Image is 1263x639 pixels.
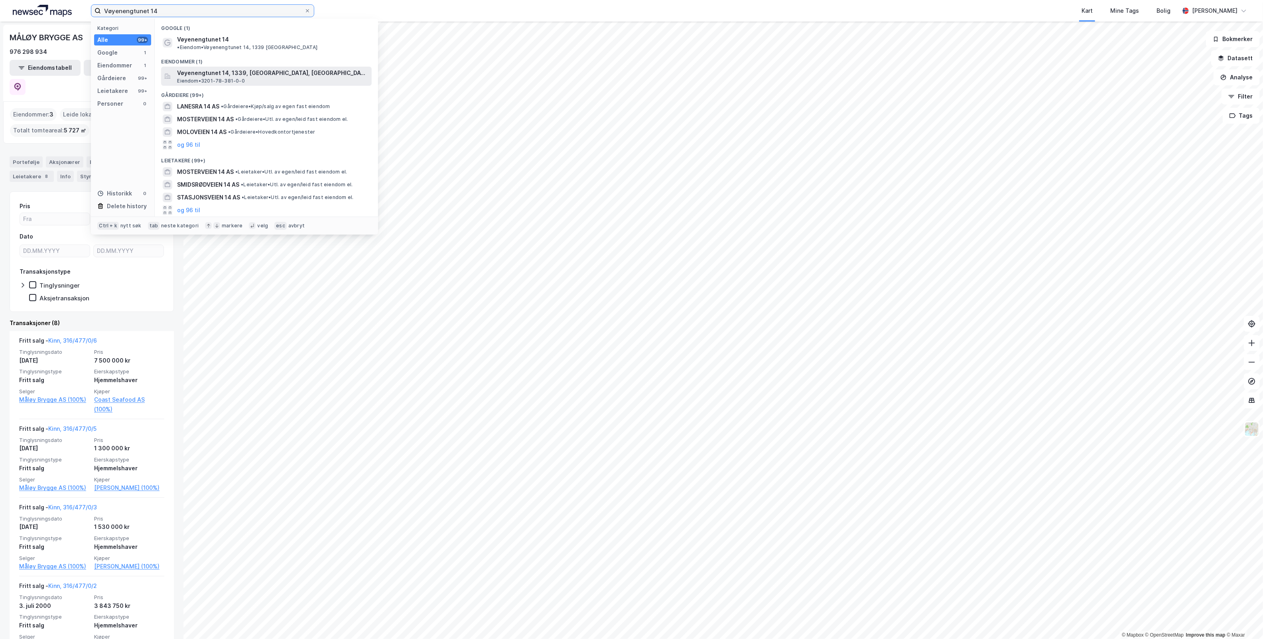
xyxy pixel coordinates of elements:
a: Måløy Brygge AS (100%) [19,562,89,571]
div: [DATE] [19,444,89,453]
div: Delete history [107,201,147,211]
span: Eiendom • Vøyenengtunet 14, 1339 [GEOGRAPHIC_DATA] [177,44,317,51]
div: Google (1) [155,19,378,33]
button: og 96 til [177,205,200,215]
div: Kart [1082,6,1093,16]
span: Kjøper [94,476,164,483]
div: 1 [142,49,148,56]
div: [PERSON_NAME] [1192,6,1237,16]
div: 1 300 000 kr [94,444,164,453]
span: Selger [19,388,89,395]
span: • [235,169,238,175]
span: Kjøper [94,555,164,562]
div: Eiendommer [97,61,132,70]
span: Selger [19,555,89,562]
span: Gårdeiere • Hovedkontortjenester [228,129,315,135]
div: Transaksjonstype [20,267,71,276]
span: Eiendom • 3201-78-381-0-0 [177,78,245,84]
div: 0 [142,190,148,197]
div: markere [222,223,242,229]
button: Analyse [1214,69,1260,85]
span: Tinglysningsdato [19,349,89,355]
span: SMIDSRØDVEIEN 14 AS [177,180,239,189]
a: Kinn, 316/477/0/6 [48,337,97,344]
a: Kinn, 316/477/0/3 [48,504,97,511]
div: Kontrollprogram for chat [1223,601,1263,639]
div: Transaksjoner (8) [10,318,174,328]
span: Eierskapstype [94,456,164,463]
div: Bolig [1157,6,1170,16]
a: Måløy Brygge AS (100%) [19,395,89,404]
div: Aksjetransaksjon [39,294,89,302]
img: logo.a4113a55bc3d86da70a041830d287a7e.svg [13,5,72,17]
div: Leide lokasjoner : [60,108,118,121]
button: Tags [1223,108,1260,124]
div: avbryt [288,223,305,229]
a: OpenStreetMap [1145,632,1184,638]
div: Fritt salg - [19,336,97,349]
div: Gårdeiere (99+) [155,86,378,100]
span: Tinglysningsdato [19,515,89,522]
span: Leietaker • Utl. av egen/leid fast eiendom el. [241,181,353,188]
div: 99+ [137,75,148,81]
div: Pris [20,201,30,211]
div: Leietakere (99+) [155,151,378,166]
a: Mapbox [1122,632,1144,638]
div: 7 500 000 kr [94,356,164,365]
span: Pris [94,437,164,444]
div: Portefølje [10,156,43,168]
div: Ctrl + k [97,222,119,230]
div: [DATE] [19,356,89,365]
span: Eierskapstype [94,535,164,542]
div: 3. juli 2000 [19,601,89,611]
div: velg [257,223,268,229]
div: MÅLØY BRYGGE AS [10,31,85,44]
div: 3 843 750 kr [94,601,164,611]
div: 99+ [137,37,148,43]
span: STASJONSVEIEN 14 AS [177,193,240,202]
div: 99+ [137,88,148,94]
div: neste kategori [161,223,199,229]
a: Kinn, 316/477/0/5 [48,425,97,432]
button: Bokmerker [1206,31,1260,47]
div: Leietakere [10,171,54,182]
a: [PERSON_NAME] (100%) [94,562,164,571]
a: Kinn, 316/477/0/2 [48,582,97,589]
span: LANESRA 14 AS [177,102,219,111]
div: Eiendommer : [10,108,57,121]
button: Datasett [1211,50,1260,66]
div: Fritt salg [19,463,89,473]
div: esc [274,222,287,230]
div: Dato [20,232,33,241]
span: • [242,194,244,200]
div: Hjemmelshaver [94,621,164,630]
div: Aksjonærer [46,156,83,168]
input: Søk på adresse, matrikkel, gårdeiere, leietakere eller personer [101,5,304,17]
div: Fritt salg - [19,503,97,515]
span: Tinglysningstype [19,613,89,620]
span: Kjøper [94,388,164,395]
span: Eierskapstype [94,368,164,375]
div: Eiendommer [87,156,136,168]
div: Kategori [97,25,151,31]
span: Pris [94,515,164,522]
span: Vøyenengtunet 14 [177,35,229,44]
div: 1 [142,62,148,69]
div: Fritt salg - [19,581,97,594]
div: Leietakere [97,86,128,96]
span: Eierskapstype [94,613,164,620]
div: Styret [77,171,110,182]
a: Måløy Brygge AS (100%) [19,483,89,493]
div: Personer [97,99,123,108]
button: og 96 til [177,140,200,150]
div: Historikk [97,189,132,198]
div: nytt søk [120,223,142,229]
span: Tinglysningstype [19,535,89,542]
div: Hjemmelshaver [94,542,164,552]
div: Fritt salg [19,375,89,385]
div: Info [57,171,74,182]
div: 0 [142,101,148,107]
span: Leietaker • Utl. av egen/leid fast eiendom el. [235,169,347,175]
input: DD.MM.YYYY [20,245,90,257]
div: Fritt salg [19,542,89,552]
